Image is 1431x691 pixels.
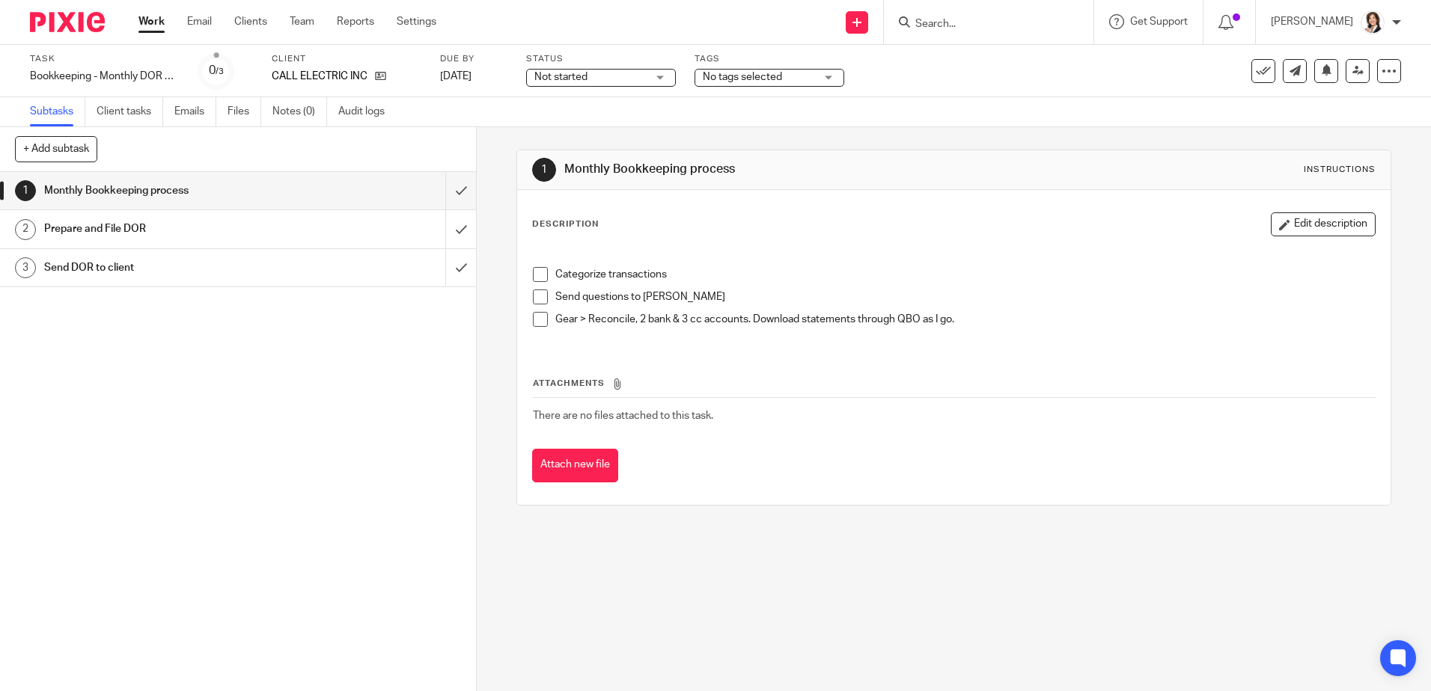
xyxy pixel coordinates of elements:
a: Reports [337,14,374,29]
label: Tags [695,53,844,65]
a: Emails [174,97,216,126]
p: Categorize transactions [555,267,1374,282]
a: Subtasks [30,97,85,126]
a: Notes (0) [272,97,327,126]
h1: Monthly Bookkeeping process [564,162,986,177]
div: 2 [15,219,36,240]
div: Bookkeeping - Monthly DOR &amp; bank access - CALL ELECTRIC INC (cloned 13:54:22) [30,69,180,84]
div: 0 [209,62,224,79]
input: Search [914,18,1049,31]
a: Email [187,14,212,29]
img: Pixie [30,12,105,32]
div: Bookkeeping - Monthly DOR & bank access - CALL ELECTRIC INC (cloned 13:54:22) [30,69,180,84]
a: Settings [397,14,436,29]
div: 1 [532,158,556,182]
p: Description [532,218,599,230]
h1: Monthly Bookkeeping process [44,179,302,202]
p: Send questions to [PERSON_NAME] [555,289,1374,304]
button: Edit description [1271,212,1376,236]
a: Work [138,14,165,29]
div: Instructions [1304,164,1376,176]
span: [DATE] [440,71,472,82]
a: Files [228,97,261,126]
small: /3 [216,67,224,76]
label: Task [30,53,180,65]
span: Attachments [533,379,605,387]
span: No tags selected [703,72,782,82]
button: + Add subtask [15,136,97,162]
a: Clients [234,14,267,29]
div: 1 [15,180,36,201]
div: 3 [15,257,36,278]
img: BW%20Website%203%20-%20square.jpg [1361,10,1385,34]
p: [PERSON_NAME] [1271,14,1353,29]
button: Attach new file [532,449,618,482]
label: Status [526,53,676,65]
label: Client [272,53,421,65]
h1: Send DOR to client [44,257,302,279]
span: Not started [534,72,588,82]
span: Get Support [1130,16,1188,27]
h1: Prepare and File DOR [44,218,302,240]
label: Due by [440,53,507,65]
a: Team [290,14,314,29]
p: Gear > Reconcile, 2 bank & 3 cc accounts. Download statements through QBO as I go. [555,312,1374,327]
span: There are no files attached to this task. [533,411,713,421]
p: CALL ELECTRIC INC [272,69,367,84]
a: Audit logs [338,97,396,126]
a: Client tasks [97,97,163,126]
